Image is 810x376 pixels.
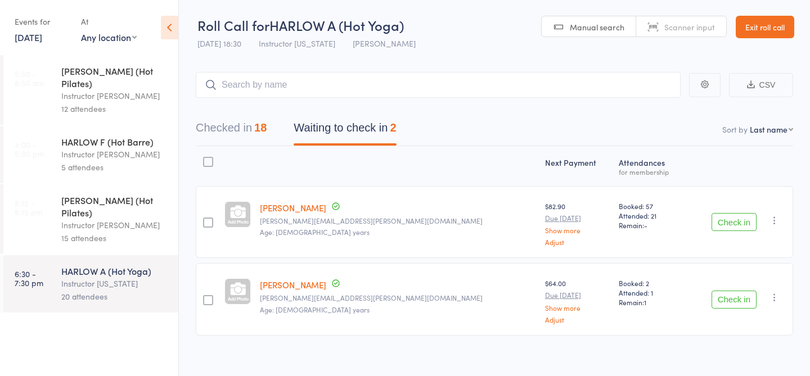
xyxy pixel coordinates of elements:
div: 2 [390,121,396,134]
a: Show more [545,304,610,311]
button: Checked in18 [196,116,267,146]
time: 5:15 - 6:15 pm [15,198,43,216]
label: Sort by [722,124,748,135]
div: [PERSON_NAME] (Hot Pilates) [61,194,169,219]
div: 18 [254,121,267,134]
div: Instructor [PERSON_NAME] [61,148,169,161]
small: Due [DATE] [545,214,610,222]
div: 15 attendees [61,232,169,244]
div: Atten­dances [614,151,687,181]
a: 4:00 -5:00 pmHARLOW F (Hot Barre)Instructor [PERSON_NAME]5 attendees [3,126,178,183]
div: Instructor [PERSON_NAME] [61,89,169,102]
span: Booked: 57 [619,201,682,211]
a: Adjust [545,238,610,246]
input: Search by name [196,72,681,98]
span: Roll Call for [197,16,269,34]
div: HARLOW F (Hot Barre) [61,135,169,148]
button: Check in [712,213,757,231]
a: 6:30 -7:30 pmHARLOW A (Hot Yoga)Instructor [US_STATE]20 attendees [3,255,178,312]
a: Exit roll call [736,16,794,38]
div: $82.90 [545,201,610,246]
small: Sally.e.salmon@gmail.com [260,217,536,225]
div: Instructor [PERSON_NAME] [61,219,169,232]
time: 4:00 - 5:00 pm [15,140,44,158]
span: [DATE] 18:30 [197,38,241,49]
span: Age: [DEMOGRAPHIC_DATA] years [260,227,370,237]
a: [PERSON_NAME] [260,279,326,291]
span: Attended: 21 [619,211,682,220]
div: for membership [619,168,682,175]
button: CSV [729,73,793,97]
div: HARLOW A (Hot Yoga) [61,265,169,277]
div: Any location [81,31,137,43]
div: At [81,12,137,31]
div: Instructor [US_STATE] [61,277,169,290]
div: [PERSON_NAME] (Hot Pilates) [61,65,169,89]
small: Due [DATE] [545,291,610,299]
span: Manual search [570,21,624,33]
a: Adjust [545,316,610,323]
a: 5:15 -6:15 pm[PERSON_NAME] (Hot Pilates)Instructor [PERSON_NAME]15 attendees [3,184,178,254]
span: [PERSON_NAME] [353,38,416,49]
a: [DATE] [15,31,42,43]
button: Waiting to check in2 [294,116,396,146]
span: - [644,220,647,230]
a: 5:50 -6:50 am[PERSON_NAME] (Hot Pilates)Instructor [PERSON_NAME]12 attendees [3,55,178,125]
span: Age: [DEMOGRAPHIC_DATA] years [260,305,370,314]
a: Show more [545,226,610,234]
span: Remain: [619,297,682,307]
button: Check in [712,291,757,309]
div: 20 attendees [61,290,169,303]
time: 6:30 - 7:30 pm [15,269,43,287]
span: Scanner input [664,21,715,33]
div: Events for [15,12,70,31]
div: 12 attendees [61,102,169,115]
a: [PERSON_NAME] [260,202,326,214]
span: Booked: 2 [619,278,682,288]
div: Last name [750,124,787,135]
span: HARLOW A (Hot Yoga) [269,16,404,34]
span: Instructor [US_STATE] [259,38,335,49]
small: Bruce.thomas@btlawyers.com.au [260,294,536,302]
div: 5 attendees [61,161,169,174]
div: Next Payment [541,151,615,181]
span: Attended: 1 [619,288,682,297]
span: 1 [644,297,646,307]
span: Remain: [619,220,682,230]
div: $64.00 [545,278,610,323]
time: 5:50 - 6:50 am [15,69,44,87]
